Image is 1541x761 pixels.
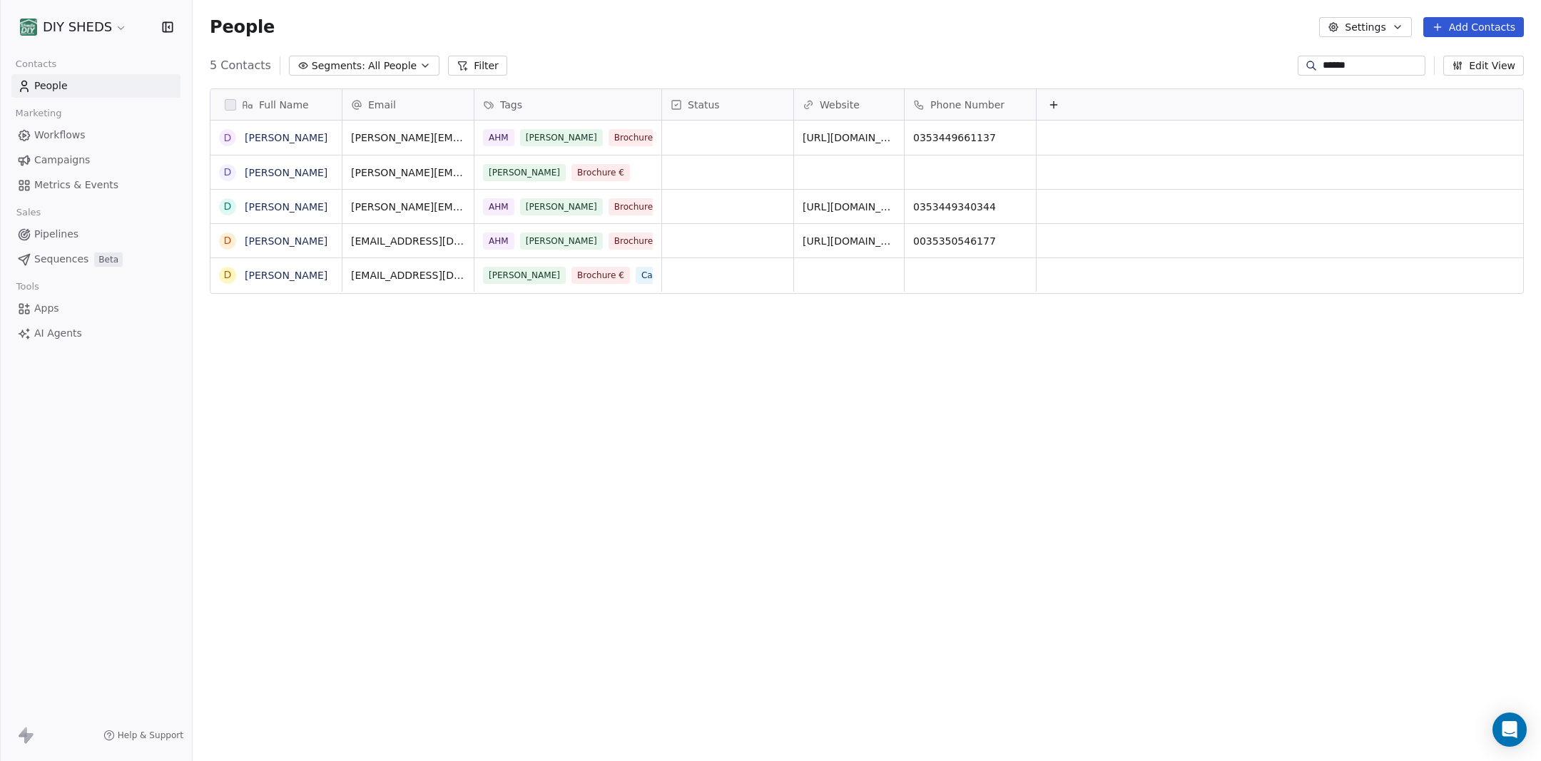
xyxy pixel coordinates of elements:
span: Beta [94,252,123,267]
div: D [224,267,232,282]
span: Apps [34,301,59,316]
a: Metrics & Events [11,173,180,197]
span: [PERSON_NAME] [483,164,566,181]
span: Brochure € [609,129,667,146]
span: [PERSON_NAME] [520,198,603,215]
span: AHM [483,198,514,215]
span: Brochure € [609,198,667,215]
div: Tags [474,89,661,120]
button: Settings [1319,17,1411,37]
div: Website [794,89,904,120]
a: [PERSON_NAME] [245,167,327,178]
div: Full Name [210,89,342,120]
span: [PERSON_NAME][EMAIL_ADDRESS][DOMAIN_NAME] [351,200,465,214]
span: 0353449340344 [913,200,1027,214]
a: Help & Support [103,730,183,741]
span: Tags [500,98,522,112]
a: SequencesBeta [11,247,180,271]
a: [URL][DOMAIN_NAME] [803,201,914,213]
span: AI Agents [34,326,82,341]
a: Pipelines [11,223,180,246]
div: Open Intercom Messenger [1492,713,1527,747]
span: 0035350546177 [913,234,1027,248]
a: People [11,74,180,98]
span: 0353449661137 [913,131,1027,145]
button: DIY SHEDS [17,15,130,39]
div: D [224,165,232,180]
span: Brochure € [609,233,667,250]
span: Segments: [312,58,365,73]
div: Email [342,89,474,120]
span: [EMAIL_ADDRESS][DOMAIN_NAME] [351,268,465,282]
a: [PERSON_NAME] [245,235,327,247]
div: D [224,233,232,248]
span: Brochure € [571,164,630,181]
span: Pipelines [34,227,78,242]
span: Contacts [9,53,63,75]
span: Tools [10,276,45,297]
span: [PERSON_NAME] [520,129,603,146]
div: D [224,131,232,145]
span: People [34,78,68,93]
div: grid [342,121,1525,725]
span: Website [820,98,860,112]
button: Edit View [1443,56,1524,76]
span: AHM [483,233,514,250]
span: Sequences [34,252,88,267]
button: Filter [448,56,507,76]
span: Email [368,98,396,112]
a: [URL][DOMAIN_NAME] [803,235,914,247]
a: [PERSON_NAME] [245,132,327,143]
span: Status [688,98,720,112]
span: Help & Support [118,730,183,741]
a: AI Agents [11,322,180,345]
span: AHM [483,129,514,146]
span: Metrics & Events [34,178,118,193]
span: Sales [10,202,47,223]
div: Phone Number [905,89,1036,120]
a: [URL][DOMAIN_NAME] [803,132,914,143]
span: Full Name [259,98,309,112]
a: [PERSON_NAME] [245,201,327,213]
span: DIY SHEDS [43,18,112,36]
span: People [210,16,275,38]
img: shedsdiy.jpg [20,19,37,36]
div: grid [210,121,342,725]
span: Marketing [9,103,68,124]
button: Add Contacts [1423,17,1524,37]
div: D [224,199,232,214]
span: Campaigns [34,153,90,168]
span: [PERSON_NAME] [483,267,566,284]
span: 5 Contacts [210,57,271,74]
a: Campaigns [11,148,180,172]
span: [EMAIL_ADDRESS][DOMAIN_NAME] [351,234,465,248]
span: Brochure € [571,267,630,284]
a: Workflows [11,123,180,147]
span: [PERSON_NAME][EMAIL_ADDRESS][DOMAIN_NAME] [351,165,465,180]
span: [PERSON_NAME][EMAIL_ADDRESS][DOMAIN_NAME] [351,131,465,145]
div: Status [662,89,793,120]
a: [PERSON_NAME] [245,270,327,281]
span: Workflows [34,128,86,143]
span: All People [368,58,417,73]
span: [PERSON_NAME] [520,233,603,250]
a: Apps [11,297,180,320]
span: Call Back [636,267,687,284]
span: Phone Number [930,98,1005,112]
